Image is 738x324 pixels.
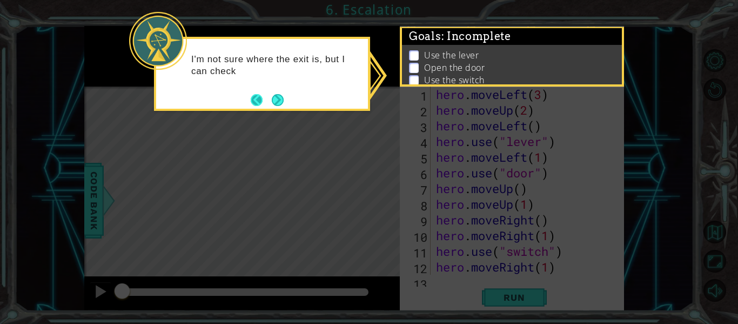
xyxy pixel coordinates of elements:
[424,49,479,61] p: Use the lever
[424,62,485,74] p: Open the door
[424,74,485,86] p: Use the switch
[441,30,511,43] span: : Incomplete
[272,94,284,106] button: Next
[251,94,272,106] button: Back
[191,54,360,77] p: I'm not sure where the exit is, but I can check
[409,30,511,43] span: Goals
